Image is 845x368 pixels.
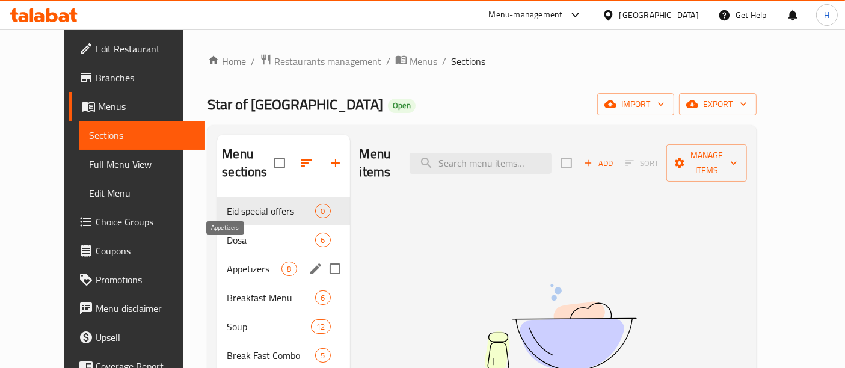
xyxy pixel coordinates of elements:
span: Add [582,156,615,170]
span: Promotions [96,272,196,287]
div: items [315,204,330,218]
span: Break Fast Combo [227,348,315,363]
a: Choice Groups [69,207,206,236]
a: Edit Restaurant [69,34,206,63]
a: Menus [69,92,206,121]
div: [GEOGRAPHIC_DATA] [619,8,699,22]
span: Breakfast Menu [227,290,315,305]
span: Manage items [676,148,737,178]
li: / [442,54,446,69]
div: items [281,262,297,276]
span: Dosa [227,233,315,247]
a: Coupons [69,236,206,265]
a: Sections [79,121,206,150]
div: items [311,319,330,334]
span: Edit Restaurant [96,41,196,56]
span: Soup [227,319,311,334]
span: Choice Groups [96,215,196,229]
div: Breakfast Menu6 [217,283,349,312]
span: Sort sections [292,149,321,177]
span: export [689,97,747,112]
div: items [315,290,330,305]
span: 6 [316,235,330,246]
li: / [386,54,390,69]
a: Full Menu View [79,150,206,179]
span: Branches [96,70,196,85]
button: edit [307,260,325,278]
div: items [315,348,330,363]
span: Restaurants management [274,54,381,69]
button: Add section [321,149,350,177]
div: Dosa6 [217,225,349,254]
button: import [597,93,674,115]
span: Coupons [96,244,196,258]
span: Eid special offers [227,204,315,218]
span: 6 [316,292,330,304]
span: Sections [451,54,485,69]
span: import [607,97,665,112]
span: Select section first [618,154,666,173]
span: Menus [410,54,437,69]
span: Upsell [96,330,196,345]
div: Open [388,99,416,113]
span: Open [388,100,416,111]
span: Sections [89,128,196,143]
span: Full Menu View [89,157,196,171]
div: Soup12 [217,312,349,341]
span: 12 [312,321,330,333]
button: Manage items [666,144,747,182]
a: Home [207,54,246,69]
a: Upsell [69,323,206,352]
span: 5 [316,350,330,361]
div: Appetizers8edit [217,254,349,283]
span: Star of [GEOGRAPHIC_DATA] [207,91,383,118]
a: Restaurants management [260,54,381,69]
a: Branches [69,63,206,92]
div: Menu-management [489,8,563,22]
h2: Menu items [360,145,396,181]
span: Appetizers [227,262,281,276]
nav: breadcrumb [207,54,757,69]
span: 8 [282,263,296,275]
button: export [679,93,757,115]
span: Add item [579,154,618,173]
a: Menus [395,54,437,69]
a: Promotions [69,265,206,294]
a: Menu disclaimer [69,294,206,323]
span: 0 [316,206,330,217]
a: Edit Menu [79,179,206,207]
span: Menu disclaimer [96,301,196,316]
div: Eid special offers0 [217,197,349,225]
input: search [410,153,552,174]
span: Menus [98,99,196,114]
li: / [251,54,255,69]
h2: Menu sections [222,145,274,181]
span: Select all sections [267,150,292,176]
span: H [824,8,829,22]
button: Add [579,154,618,173]
span: Edit Menu [89,186,196,200]
div: items [315,233,330,247]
